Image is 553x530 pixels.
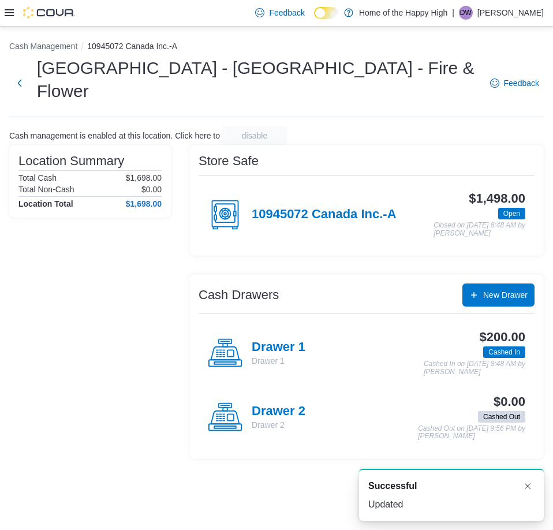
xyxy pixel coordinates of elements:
a: Feedback [485,72,544,95]
h3: $0.00 [494,395,525,409]
button: New Drawer [462,283,535,307]
h6: Total Non-Cash [18,185,74,194]
span: Feedback [504,77,539,89]
p: | [452,6,454,20]
h4: Drawer 2 [252,404,305,419]
h3: $1,498.00 [469,192,525,206]
h4: $1,698.00 [126,199,162,208]
p: Cashed In on [DATE] 8:48 AM by [PERSON_NAME] [424,360,525,376]
h4: Drawer 1 [252,340,305,355]
nav: An example of EuiBreadcrumbs [9,40,544,54]
span: New Drawer [483,289,528,301]
span: Cashed In [488,347,520,357]
div: Updated [368,498,535,512]
button: disable [222,126,287,145]
p: Drawer 2 [252,419,305,431]
h4: Location Total [18,199,73,208]
p: Cashed Out on [DATE] 9:56 PM by [PERSON_NAME] [418,425,525,441]
div: Notification [368,479,535,493]
a: Feedback [251,1,309,24]
span: Cashed Out [478,411,525,423]
span: Cashed In [483,346,525,358]
span: Dark Mode [314,19,315,20]
p: $0.00 [141,185,162,194]
p: [PERSON_NAME] [477,6,544,20]
div: David Wegner [459,6,473,20]
h4: 10945072 Canada Inc.-A [252,207,397,222]
p: Home of the Happy High [359,6,447,20]
button: Cash Management [9,42,77,51]
h3: $200.00 [480,330,525,344]
input: Dark Mode [314,7,338,19]
button: Dismiss toast [521,479,535,493]
span: Successful [368,479,417,493]
span: DW [460,6,472,20]
span: disable [242,130,267,141]
h3: Cash Drawers [199,288,279,302]
p: $1,698.00 [126,173,162,182]
img: Cova [23,7,75,18]
span: Open [503,208,520,219]
span: Feedback [269,7,304,18]
h3: Store Safe [199,154,259,168]
p: Cash management is enabled at this location. Click here to [9,131,220,140]
span: Open [498,208,525,219]
button: 10945072 Canada Inc.-A [87,42,177,51]
h1: [GEOGRAPHIC_DATA] - [GEOGRAPHIC_DATA] - Fire & Flower [37,57,479,103]
p: Drawer 1 [252,355,305,367]
h3: Location Summary [18,154,124,168]
p: Closed on [DATE] 8:48 AM by [PERSON_NAME] [434,222,525,237]
span: Cashed Out [483,412,520,422]
button: Next [9,72,30,95]
h6: Total Cash [18,173,57,182]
